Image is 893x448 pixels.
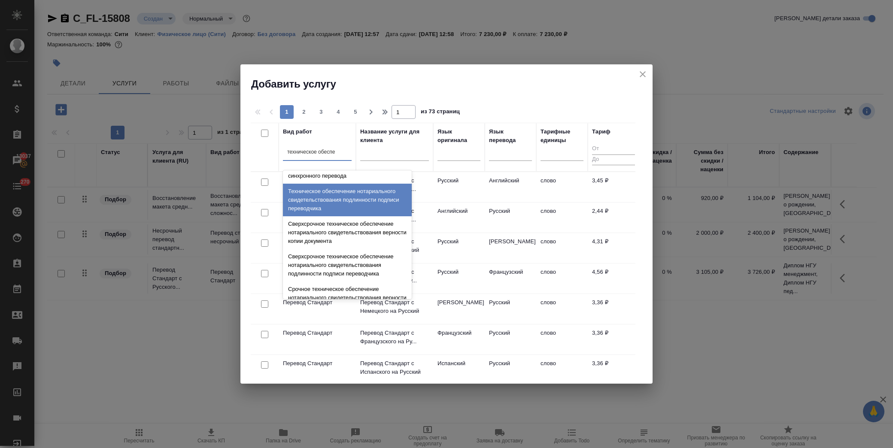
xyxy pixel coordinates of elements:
[485,355,536,385] td: Русский
[536,172,588,202] td: слово
[331,105,345,119] button: 4
[588,263,639,294] td: 4,56 ₽
[433,172,485,202] td: Русский
[592,127,611,136] div: Тариф
[437,127,480,145] div: Язык оригинала
[283,160,412,184] div: Техническое обеспечение для выполнения синхронного перевода
[433,324,485,354] td: Французский
[433,233,485,263] td: Русский
[541,127,583,145] div: Тарифные единицы
[360,127,429,145] div: Название услуги для клиента
[433,203,485,233] td: Английский
[283,298,352,307] p: Перевод Стандарт
[251,77,653,91] h2: Добавить услугу
[314,108,328,116] span: 3
[360,298,429,315] p: Перевод Стандарт с Немецкого на Русский
[536,203,588,233] td: слово
[485,324,536,354] td: Русский
[421,106,460,119] span: из 73 страниц
[536,233,588,263] td: слово
[588,203,639,233] td: 2,44 ₽
[331,108,345,116] span: 4
[485,294,536,324] td: Русский
[592,144,635,154] input: От
[485,263,536,294] td: Французский
[536,294,588,324] td: слово
[536,355,588,385] td: слово
[349,108,362,116] span: 5
[536,324,588,354] td: слово
[283,359,352,368] p: Перевод Стандарт
[536,263,588,294] td: слово
[485,233,536,263] td: [PERSON_NAME]
[588,294,639,324] td: 3,36 ₽
[283,282,412,314] div: Срочное техническое обеспечение нотариального свидетельствования верности копии документа
[588,233,639,263] td: 4,31 ₽
[297,105,311,119] button: 2
[489,127,532,145] div: Язык перевода
[433,263,485,294] td: Русский
[485,172,536,202] td: Английский
[636,68,649,81] button: close
[283,184,412,216] div: Техническое обеспечение нотариального свидетельствования подлинности подписи переводчика
[360,359,429,376] p: Перевод Стандарт с Испанского на Русский
[588,172,639,202] td: 3,45 ₽
[433,355,485,385] td: Испанский
[433,294,485,324] td: [PERSON_NAME]
[485,203,536,233] td: Русский
[588,324,639,354] td: 3,36 ₽
[349,105,362,119] button: 5
[283,329,352,337] p: Перевод Стандарт
[314,105,328,119] button: 3
[588,355,639,385] td: 3,36 ₽
[297,108,311,116] span: 2
[592,154,635,165] input: До
[283,127,312,136] div: Вид работ
[283,249,412,282] div: Сверхсрочное техническое обеспечение нотариального свидетельствования подлинности подписи перевод...
[283,216,412,249] div: Сверхсрочное техническое обеспечение нотариального свидетельствования верности копии документа
[360,329,429,346] p: Перевод Стандарт с Французского на Ру...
